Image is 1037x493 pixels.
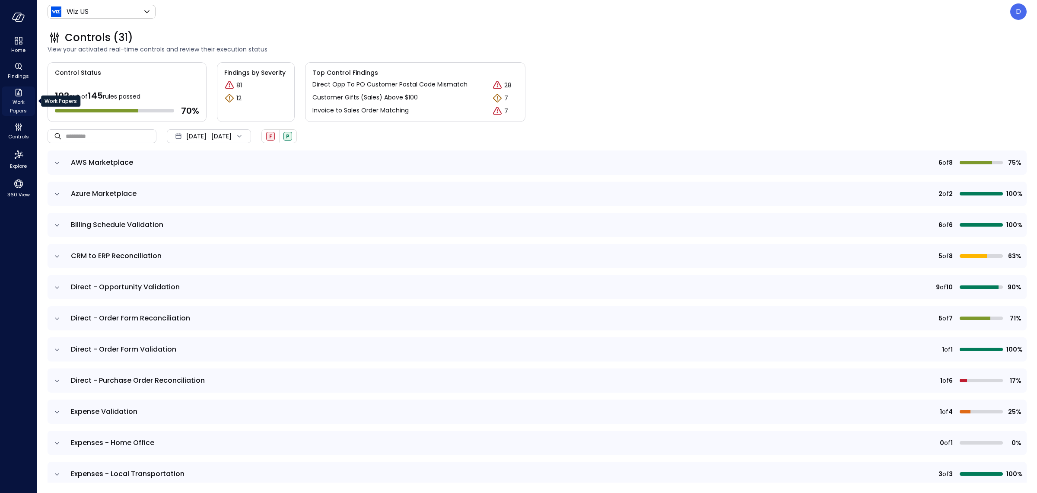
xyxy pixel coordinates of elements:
[942,407,948,416] span: of
[71,438,154,448] span: Expenses - Home Office
[53,439,61,448] button: expand row
[51,6,61,17] img: Icon
[2,35,35,55] div: Home
[948,407,953,416] span: 4
[2,121,35,142] div: Controls
[41,96,80,107] div: Work Papers
[504,81,512,90] p: 28
[946,282,953,292] span: 10
[48,45,1027,54] span: View your activated real-time controls and review their execution status
[53,221,61,230] button: expand row
[5,98,32,115] span: Work Papers
[942,189,949,198] span: of
[940,407,942,416] span: 1
[53,283,61,292] button: expand row
[71,220,163,230] span: Billing Schedule Validation
[181,105,199,116] span: 70 %
[1006,282,1021,292] span: 90%
[224,93,235,103] div: Warning
[53,159,61,167] button: expand row
[942,376,949,385] span: of
[940,282,946,292] span: of
[949,251,953,261] span: 8
[938,189,942,198] span: 2
[1006,345,1021,354] span: 100%
[224,68,287,77] span: Findings by Severity
[53,346,61,354] button: expand row
[53,252,61,261] button: expand row
[949,376,953,385] span: 6
[53,190,61,198] button: expand row
[1006,438,1021,448] span: 0%
[312,93,418,103] a: Customer Gifts (Sales) Above $100
[186,131,207,141] span: [DATE]
[942,251,949,261] span: of
[312,80,468,90] a: Direct Opp To PO Customer Postal Code Mismatch
[71,251,162,261] span: CRM to ERP Reconciliation
[312,106,409,116] a: Invoice to Sales Order Matching
[942,469,949,479] span: of
[1006,376,1021,385] span: 17%
[71,282,180,292] span: Direct - Opportunity Validation
[48,63,101,77] span: Control Status
[1010,3,1027,20] div: Dudu
[1016,6,1021,17] p: D
[492,80,503,90] div: Critical
[504,107,508,116] p: 7
[71,375,205,385] span: Direct - Purchase Order Reconciliation
[69,92,88,101] span: out of
[71,313,190,323] span: Direct - Order Form Reconciliation
[938,251,942,261] span: 5
[492,106,503,116] div: Critical
[942,158,949,167] span: of
[942,345,944,354] span: 1
[55,90,69,102] span: 102
[312,68,518,77] span: Top Control Findings
[949,189,953,198] span: 2
[8,72,29,80] span: Findings
[312,93,418,102] p: Customer Gifts (Sales) Above $100
[286,133,289,140] span: P
[236,81,242,90] p: 81
[940,438,944,448] span: 0
[942,220,949,230] span: of
[53,408,61,416] button: expand row
[949,220,953,230] span: 6
[103,92,140,101] span: rules passed
[492,93,503,103] div: Warning
[312,106,409,115] p: Invoice to Sales Order Matching
[938,220,942,230] span: 6
[269,133,272,140] span: F
[2,86,35,116] div: Work Papers
[949,158,953,167] span: 8
[8,132,29,141] span: Controls
[938,314,942,323] span: 5
[942,314,949,323] span: of
[71,407,137,416] span: Expense Validation
[71,469,184,479] span: Expenses - Local Transportation
[71,344,176,354] span: Direct - Order Form Validation
[936,282,940,292] span: 9
[1006,407,1021,416] span: 25%
[1006,469,1021,479] span: 100%
[2,176,35,200] div: 360 View
[7,190,30,199] span: 360 View
[53,314,61,323] button: expand row
[312,80,468,89] p: Direct Opp To PO Customer Postal Code Mismatch
[949,314,953,323] span: 7
[2,61,35,81] div: Findings
[2,147,35,171] div: Explore
[944,345,951,354] span: of
[1006,220,1021,230] span: 100%
[236,94,242,103] p: 12
[1006,158,1021,167] span: 75%
[67,6,89,17] p: Wiz US
[53,377,61,385] button: expand row
[938,469,942,479] span: 3
[1006,251,1021,261] span: 63%
[71,189,137,198] span: Azure Marketplace
[951,345,953,354] span: 1
[283,132,292,141] div: Passed
[71,157,133,167] span: AWS Marketplace
[949,469,953,479] span: 3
